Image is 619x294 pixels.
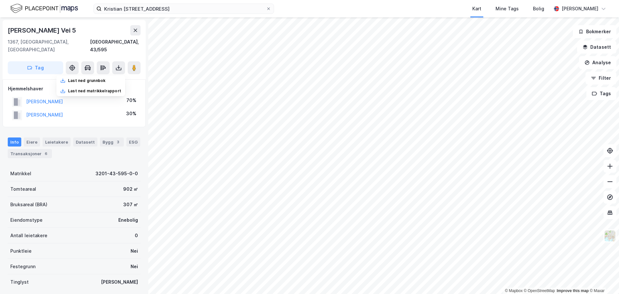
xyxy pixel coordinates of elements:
[10,185,36,193] div: Tomteareal
[10,263,35,270] div: Festegrunn
[10,170,31,177] div: Matrikkel
[43,137,71,147] div: Leietakere
[524,289,555,293] a: OpenStreetMap
[101,278,138,286] div: [PERSON_NAME]
[573,25,616,38] button: Bokmerker
[68,88,121,94] div: Last ned matrikkelrapport
[562,5,598,13] div: [PERSON_NAME]
[126,96,136,104] div: 70%
[126,110,136,117] div: 30%
[135,232,138,239] div: 0
[8,38,90,54] div: 1367, [GEOGRAPHIC_DATA], [GEOGRAPHIC_DATA]
[587,263,619,294] div: Kontrollprogram for chat
[115,139,121,145] div: 3
[24,137,40,147] div: Eiere
[123,201,138,208] div: 307 ㎡
[10,3,78,14] img: logo.f888ab2527a4732fd821a326f86c7f29.svg
[131,247,138,255] div: Nei
[472,5,481,13] div: Kart
[102,4,266,14] input: Søk på adresse, matrikkel, gårdeiere, leietakere eller personer
[10,247,32,255] div: Punktleie
[8,137,21,147] div: Info
[68,78,105,83] div: Last ned grunnbok
[585,72,616,85] button: Filter
[8,85,140,93] div: Hjemmelshaver
[8,25,77,35] div: [PERSON_NAME] Vei 5
[8,61,63,74] button: Tag
[118,216,138,224] div: Enebolig
[557,289,589,293] a: Improve this map
[579,56,616,69] button: Analyse
[43,150,49,157] div: 6
[577,41,616,54] button: Datasett
[10,216,43,224] div: Eiendomstype
[90,38,141,54] div: [GEOGRAPHIC_DATA], 43/595
[73,137,97,147] div: Datasett
[8,149,52,158] div: Transaksjoner
[604,230,616,242] img: Z
[123,185,138,193] div: 902 ㎡
[95,170,138,177] div: 3201-43-595-0-0
[10,201,47,208] div: Bruksareal (BRA)
[587,263,619,294] iframe: Chat Widget
[496,5,519,13] div: Mine Tags
[100,137,124,147] div: Bygg
[10,232,47,239] div: Antall leietakere
[533,5,544,13] div: Bolig
[10,278,29,286] div: Tinglyst
[586,87,616,100] button: Tags
[131,263,138,270] div: Nei
[126,137,140,147] div: ESG
[505,289,523,293] a: Mapbox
